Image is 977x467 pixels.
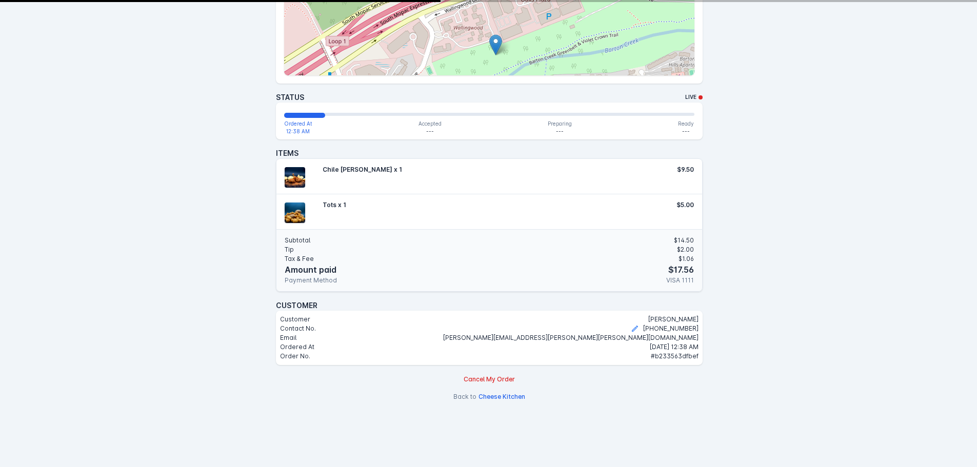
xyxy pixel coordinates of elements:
[651,352,699,361] div: #b233563dfbef
[679,254,694,263] span: $1.06
[280,352,310,361] div: Order No.
[285,245,294,254] span: Tip
[280,342,314,352] div: Ordered At
[489,34,502,55] img: Marker
[286,128,310,135] div: 12:38 AM
[643,324,699,333] div: [PHONE_NUMBER]
[284,120,312,128] div: Ordered At
[464,375,515,384] div: Cancel My Order
[668,263,694,276] span: $17.56
[418,120,442,128] div: Accepted
[648,315,699,324] div: [PERSON_NAME]
[285,254,314,263] span: Tax & Fee
[443,333,699,342] div: [PERSON_NAME][EMAIL_ADDRESS][PERSON_NAME][PERSON_NAME][DOMAIN_NAME]
[285,263,336,276] span: Amount paid
[285,167,305,188] img: Catalog Item
[677,245,694,254] span: $2.00
[418,120,442,135] div: ---
[285,236,310,245] span: Subtotal
[453,393,476,400] span: Back to
[650,342,699,352] div: [DATE] 12:38 AM
[548,120,572,135] div: ---
[276,300,703,311] h4: Customer
[678,120,694,135] div: ---
[685,93,696,101] h4: Live
[285,202,305,223] img: Catalog Item
[280,333,296,342] div: Email
[285,276,337,285] span: Payment Method
[276,92,304,103] h4: Status
[323,165,626,174] span: Chile [PERSON_NAME] x 1
[666,276,694,285] span: VISA 1111
[677,165,694,174] span: $9.50
[478,392,525,401] button: Cheese Kitchen
[280,324,316,333] div: Contact No.
[674,236,694,245] span: $14.50
[323,200,626,210] span: Tots x 1
[276,148,703,158] h4: Items
[548,120,572,128] div: Preparing
[676,200,694,210] span: $5.00
[280,315,310,324] div: Customer
[678,120,694,128] div: Ready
